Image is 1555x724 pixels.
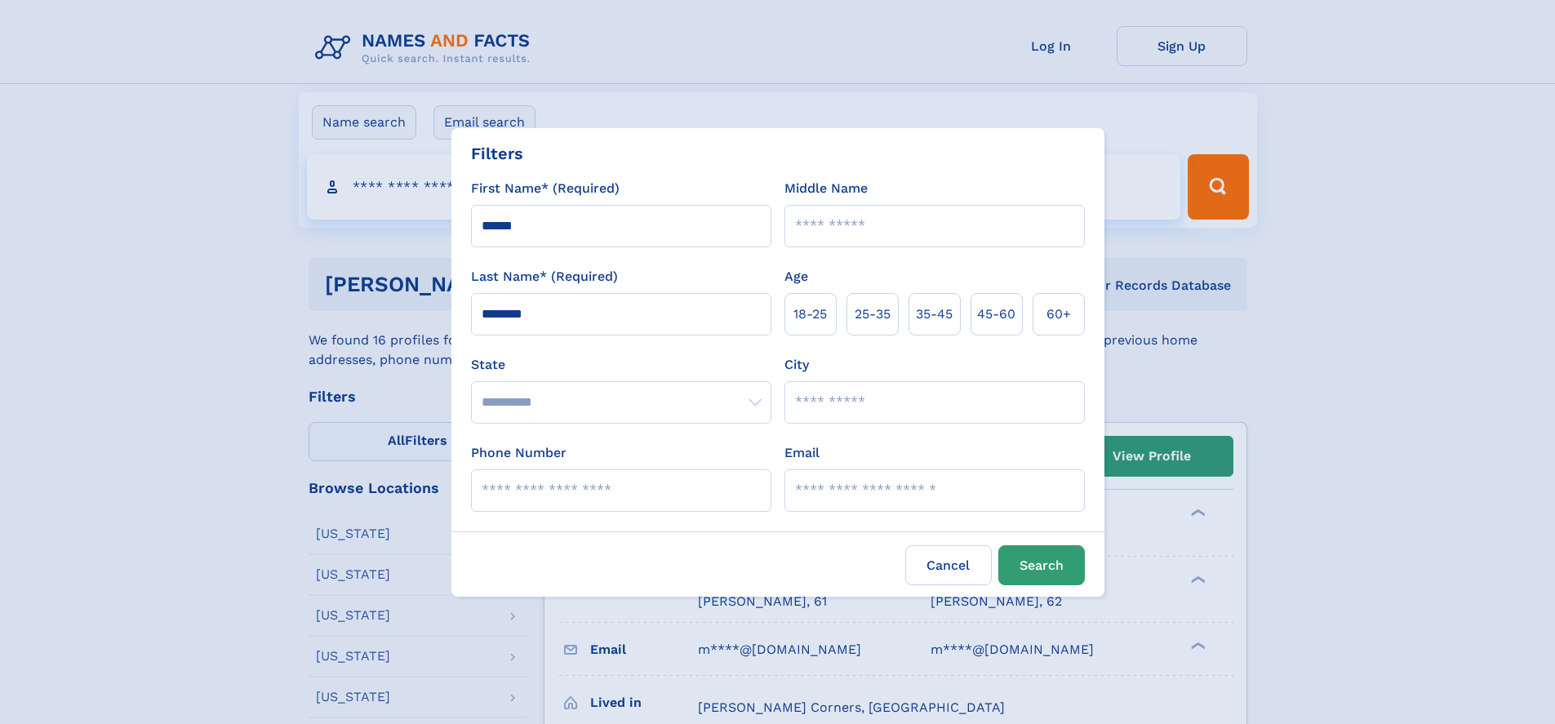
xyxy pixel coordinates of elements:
[998,545,1085,585] button: Search
[471,267,618,286] label: Last Name* (Required)
[855,304,891,324] span: 25‑35
[784,267,808,286] label: Age
[916,304,953,324] span: 35‑45
[471,355,771,375] label: State
[1046,304,1071,324] span: 60+
[784,355,809,375] label: City
[793,304,827,324] span: 18‑25
[784,443,820,463] label: Email
[471,443,566,463] label: Phone Number
[977,304,1015,324] span: 45‑60
[471,141,523,166] div: Filters
[905,545,992,585] label: Cancel
[471,179,620,198] label: First Name* (Required)
[784,179,868,198] label: Middle Name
